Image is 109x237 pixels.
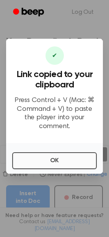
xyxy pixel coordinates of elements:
button: OK [12,152,97,169]
a: Beep [8,5,51,20]
h3: Link copied to your clipboard [12,69,97,90]
a: Log Out [64,3,101,21]
div: ✔ [46,46,64,65]
p: Press Control + V (Mac: ⌘ Command + V) to paste the player into your comment. [12,96,97,131]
